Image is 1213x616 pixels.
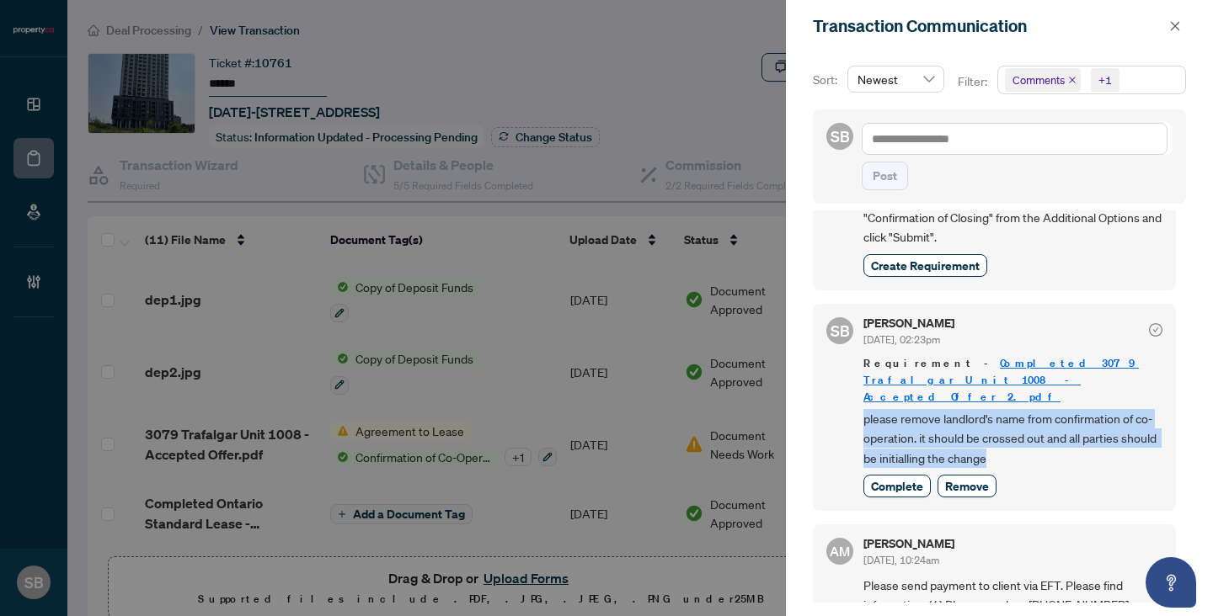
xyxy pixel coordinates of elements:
[831,319,850,343] span: SB
[830,541,850,561] span: AM
[1146,557,1196,608] button: Open asap
[858,66,934,92] span: Newest
[863,554,939,566] span: [DATE], 10:24am
[871,477,923,495] span: Complete
[1169,20,1181,32] span: close
[862,162,908,190] button: Post
[831,125,850,148] span: SB
[813,71,841,89] p: Sort:
[938,475,997,497] button: Remove
[958,72,990,91] p: Filter:
[863,355,1162,406] span: Requirement -
[863,538,954,550] h5: [PERSON_NAME]
[863,356,1139,404] a: Completed 3079 Trafalgar Unit 1008 - Accepted Offer 2.pdf
[863,317,954,329] h5: [PERSON_NAME]
[1098,72,1112,88] div: +1
[863,254,987,277] button: Create Requirement
[871,257,980,274] span: Create Requirement
[813,13,1164,39] div: Transaction Communication
[945,477,989,495] span: Remove
[1149,323,1162,337] span: check-circle
[863,333,940,346] span: [DATE], 02:23pm
[1013,72,1065,88] span: Comments
[863,475,931,497] button: Complete
[863,409,1162,468] span: please remove landlord's name from confirmation of co-operation. it should be crossed out and all...
[1005,68,1081,92] span: Comments
[1068,76,1077,84] span: close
